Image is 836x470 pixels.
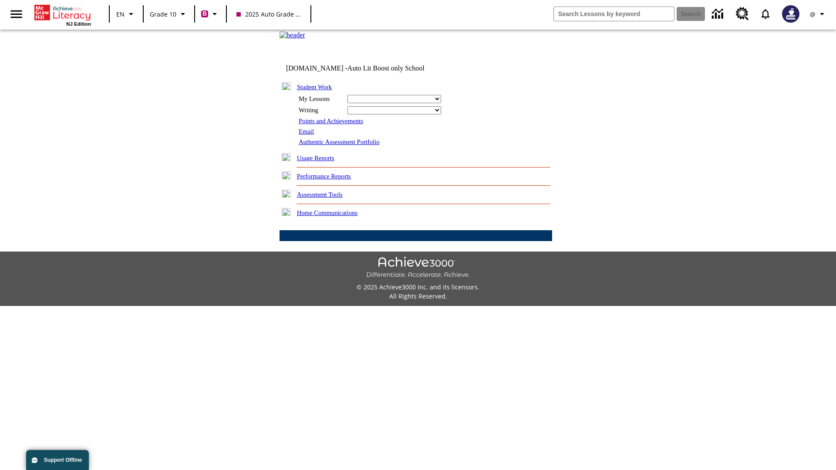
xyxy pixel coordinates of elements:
button: Grade: Grade 10, Select a grade [146,6,192,22]
span: Support Offline [44,457,82,463]
nobr: Auto Lit Boost only School [347,64,425,72]
button: Support Offline [26,450,89,470]
a: Usage Reports [297,154,334,161]
span: B [202,8,207,19]
a: Home Communications [297,209,358,216]
img: Achieve3000 Differentiate Accelerate Achieve [366,257,470,279]
button: Language: EN, Select a language [112,6,140,22]
button: Boost Class color is violet red. Change class color [198,6,223,22]
a: Assessment Tools [297,191,343,198]
span: EN [116,10,125,19]
img: Avatar [782,5,799,23]
span: NJ Edition [66,21,91,27]
span: 2025 Auto Grade 10 [236,10,301,19]
div: Writing [299,107,342,114]
span: @ [810,10,816,19]
a: Student Work [297,84,332,91]
a: Resource Center, Will open in new tab [731,2,754,26]
img: plus.gif [282,171,291,179]
span: Grade 10 [150,10,176,19]
td: [DOMAIN_NAME] - [286,64,446,72]
img: header [280,31,305,39]
button: Profile/Settings [805,6,833,22]
a: Email [299,128,314,135]
a: Points and Achievements [299,117,363,124]
div: My Lessons [299,95,342,103]
img: minus.gif [282,82,291,90]
img: plus.gif [282,208,291,216]
a: Data Center [707,2,731,26]
a: Notifications [754,3,777,25]
input: search field [554,7,674,21]
img: plus.gif [282,190,291,198]
button: Select a new avatar [777,3,805,25]
img: plus.gif [282,153,291,161]
button: Open side menu [3,1,29,27]
a: Authentic Assessment Portfolio [299,138,380,145]
a: Performance Reports [297,173,351,180]
div: Home [34,3,91,27]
